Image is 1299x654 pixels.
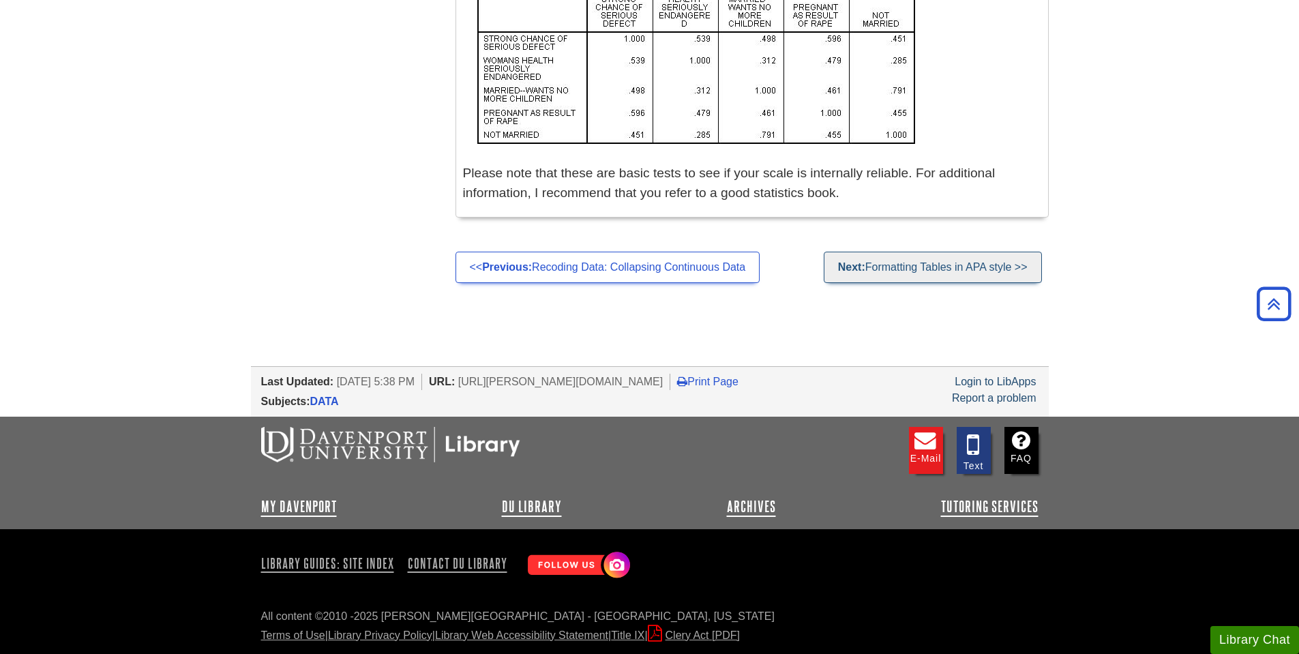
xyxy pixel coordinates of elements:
a: Report a problem [952,392,1036,404]
span: URL: [429,376,455,387]
a: DATA [310,396,339,407]
a: Clery Act [648,629,740,641]
a: Terms of Use [261,629,325,641]
a: Text [957,427,991,474]
img: Follow Us! Instagram [521,546,633,585]
a: <<Previous:Recoding Data: Collapsing Continuous Data [456,252,760,283]
a: Contact DU Library [402,552,513,575]
a: DU Library [502,499,562,515]
span: [URL][PERSON_NAME][DOMAIN_NAME] [458,376,663,387]
a: Library Web Accessibility Statement [435,629,608,641]
img: DU Libraries [261,427,520,462]
a: My Davenport [261,499,337,515]
div: All content ©2010 - 2025 [PERSON_NAME][GEOGRAPHIC_DATA] - [GEOGRAPHIC_DATA], [US_STATE] | | | | [261,608,1039,644]
a: Archives [727,499,776,515]
strong: Previous: [482,261,532,273]
a: FAQ [1004,427,1039,474]
span: Last Updated: [261,376,334,387]
strong: Next: [838,261,865,273]
p: Please note that these are basic tests to see if your scale is internally reliable. For additiona... [463,164,1041,203]
a: Library Guides: Site Index [261,552,400,575]
a: Login to LibApps [955,376,1036,387]
a: Title IX [611,629,644,641]
span: [DATE] 5:38 PM [337,376,415,387]
a: Back to Top [1252,295,1296,313]
a: Next:Formatting Tables in APA style >> [824,252,1042,283]
a: E-mail [909,427,943,474]
a: Tutoring Services [941,499,1039,515]
i: Print Page [677,376,687,387]
a: Print Page [677,376,738,387]
a: Library Privacy Policy [328,629,432,641]
span: Subjects: [261,396,310,407]
button: Library Chat [1210,626,1299,654]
